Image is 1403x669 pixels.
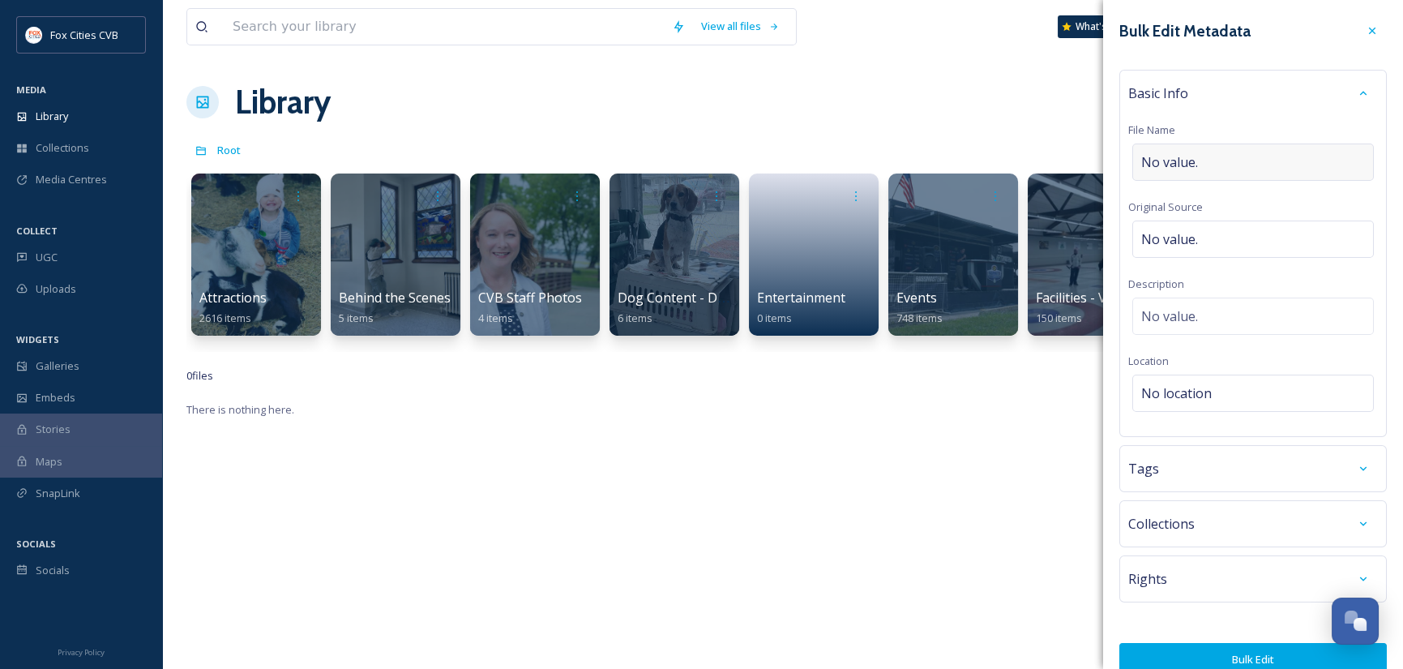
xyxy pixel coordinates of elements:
a: Entertainment0 items [757,290,845,325]
span: Uploads [36,281,76,297]
span: Embeds [36,390,75,405]
input: Search your library [225,9,664,45]
span: 5 items [339,311,374,325]
span: Attractions [199,289,267,307]
span: Tags [1128,459,1159,478]
button: Open Chat [1332,598,1379,645]
span: 0 file s [186,368,213,384]
span: 150 items [1036,311,1082,325]
span: MEDIA [16,84,46,96]
span: No value. [1141,229,1198,249]
a: Root [217,140,241,160]
a: Facilities - Venues - Meeting Spaces150 items [1036,290,1251,325]
span: Privacy Policy [58,647,105,658]
a: View all files [693,11,788,42]
span: Collections [1128,514,1195,534]
span: 748 items [896,311,943,325]
span: No value. [1141,307,1198,326]
a: What's New [1058,15,1139,38]
span: Socials [36,563,70,578]
a: Behind the Scenes5 items [339,290,451,325]
span: Collections [36,140,89,156]
span: UGC [36,250,58,265]
span: SOCIALS [16,538,56,550]
span: CVB Staff Photos [478,289,582,307]
span: Description [1128,277,1184,291]
span: Entertainment [757,289,845,307]
span: Behind the Scenes [339,289,451,307]
span: No location [1141,384,1212,403]
span: Stories [36,422,71,437]
span: WIDGETS [16,333,59,345]
span: Events [896,289,937,307]
span: Library [36,109,68,124]
span: SnapLink [36,486,80,501]
span: Dog Content - Dog Friendly [618,289,785,307]
span: Maps [36,454,62,470]
span: Basic Info [1128,84,1188,103]
span: Rights [1128,569,1167,589]
span: File Name [1128,122,1175,137]
span: Galleries [36,358,79,374]
span: No value. [1141,152,1198,172]
span: Original Source [1128,199,1203,214]
span: Location [1128,354,1169,368]
a: Events748 items [896,290,943,325]
span: COLLECT [16,225,58,237]
a: CVB Staff Photos4 items [478,290,582,325]
span: 6 items [618,311,652,325]
span: Fox Cities CVB [50,28,118,42]
a: Attractions2616 items [199,290,267,325]
span: 4 items [478,311,513,325]
span: There is nothing here. [186,402,294,417]
a: Privacy Policy [58,641,105,661]
span: 0 items [757,311,792,325]
span: Facilities - Venues - Meeting Spaces [1036,289,1251,307]
h3: Bulk Edit Metadata [1119,19,1251,43]
img: images.png [26,27,42,43]
span: Media Centres [36,172,107,187]
a: Library [235,78,331,127]
a: Dog Content - Dog Friendly6 items [618,290,785,325]
span: Root [217,143,241,157]
span: 2616 items [199,311,251,325]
